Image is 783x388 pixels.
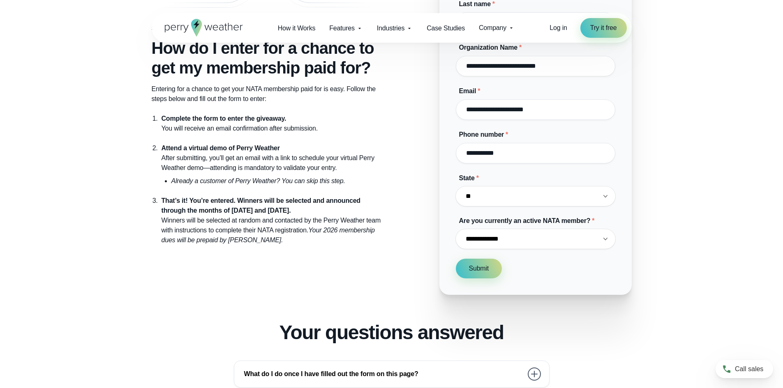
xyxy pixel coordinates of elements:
span: Phone number [459,131,504,138]
li: After submitting, you’ll get an email with a link to schedule your virtual Perry Weather demo—att... [162,133,385,186]
a: How it Works [271,20,323,37]
h3: What do I do once I have filled out the form on this page? [244,369,523,379]
p: Entering for a chance to get your NATA membership paid for is easy. Follow the steps below and fi... [152,84,385,104]
a: Log in [550,23,567,33]
h2: Your questions answered [279,321,504,344]
span: Company [479,23,506,33]
span: Submit [469,264,489,273]
a: Case Studies [420,20,472,37]
strong: That’s it! You’re entered. Winners will be selected and announced through the months of [DATE] an... [162,197,360,214]
span: Call sales [735,364,763,374]
strong: Attend a virtual demo of Perry Weather [162,145,280,152]
em: Already a customer of Perry Weather? You can skip this step. [171,177,345,184]
span: Features [329,23,355,33]
li: Winners will be selected at random and contacted by the Perry Weather team with instructions to c... [162,186,385,245]
a: Try it free [580,18,627,38]
span: Email [459,87,476,94]
span: Case Studies [427,23,465,33]
span: Log in [550,24,567,31]
a: Call sales [716,360,773,378]
strong: Complete the form to enter the giveaway. [162,115,286,122]
span: State [459,174,475,181]
span: Organization Name [459,44,517,51]
em: Your 2026 membership dues will be prepaid by [PERSON_NAME]. [162,227,375,243]
span: Are you currently an active NATA member? [459,217,591,224]
span: Industries [377,23,404,33]
button: Submit [456,259,502,278]
span: Last name [459,0,491,7]
h3: How do I enter for a chance to get my membership paid for? [152,38,385,78]
span: Try it free [590,23,617,33]
span: How it Works [278,23,316,33]
li: You will receive an email confirmation after submission. [162,114,385,133]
